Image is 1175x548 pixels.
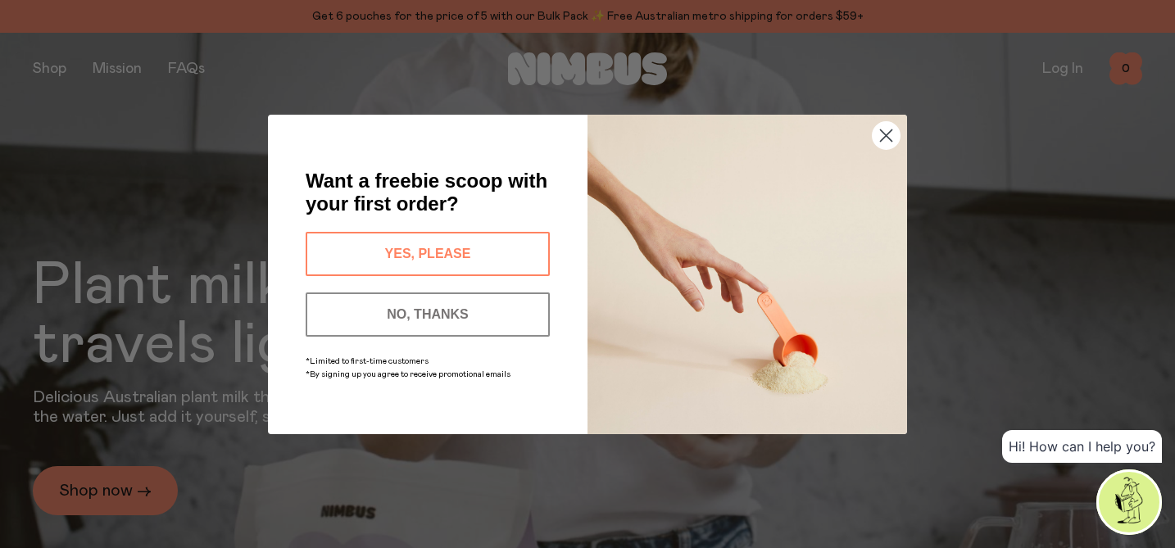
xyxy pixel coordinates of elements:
[872,121,901,150] button: Close dialog
[1002,430,1162,463] div: Hi! How can I help you?
[587,115,907,434] img: c0d45117-8e62-4a02-9742-374a5db49d45.jpeg
[306,357,429,365] span: *Limited to first-time customers
[306,292,550,337] button: NO, THANKS
[306,370,510,378] span: *By signing up you agree to receive promotional emails
[306,232,550,276] button: YES, PLEASE
[1099,472,1159,532] img: agent
[306,170,547,215] span: Want a freebie scoop with your first order?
